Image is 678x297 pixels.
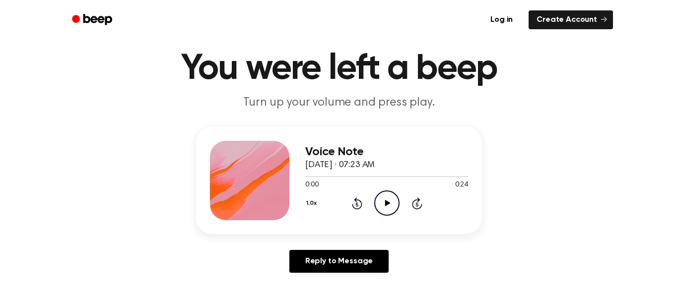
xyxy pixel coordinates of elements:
a: Beep [65,10,121,30]
h3: Voice Note [305,145,468,159]
p: Turn up your volume and press play. [148,95,530,111]
button: 1.0x [305,195,320,212]
span: [DATE] · 07:23 AM [305,161,375,170]
h1: You were left a beep [85,51,593,87]
span: 0:00 [305,180,318,190]
a: Log in [480,8,523,31]
a: Reply to Message [289,250,389,273]
span: 0:24 [455,180,468,190]
a: Create Account [529,10,613,29]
